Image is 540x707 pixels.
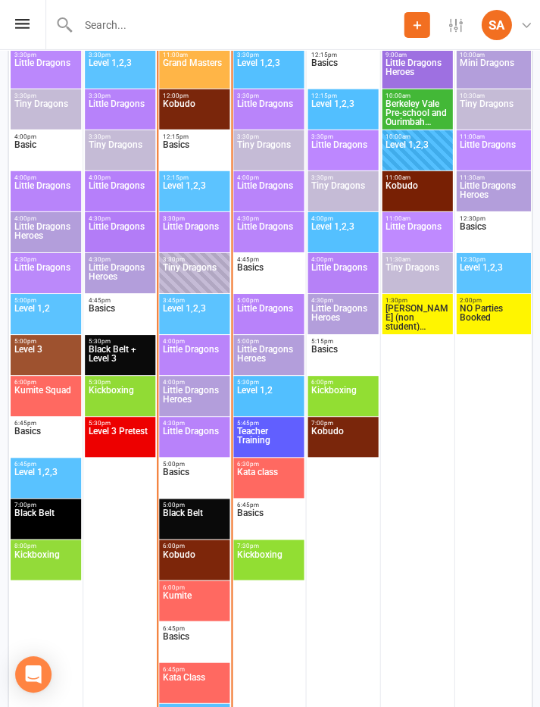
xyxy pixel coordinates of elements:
[459,133,527,140] span: 11:00am
[236,99,301,127] span: Little Dragons
[236,420,301,427] span: 5:45pm
[14,58,78,86] span: Little Dragons
[88,304,152,331] span: Basics
[162,508,226,536] span: Black Belt
[236,502,301,508] span: 6:45pm
[14,427,78,454] span: Basics
[385,99,449,127] span: Berkeley Vale Pre-school and Ourimbah Learning Ha...
[385,215,449,222] span: 11:00am
[459,263,527,290] span: Level 1,2,3
[162,263,226,290] span: Tiny Dragons
[311,345,375,372] span: Basics
[385,133,449,140] span: 10:00am
[236,386,301,413] span: Level 1,2
[162,379,226,386] span: 4:00pm
[459,140,527,167] span: Little Dragons
[14,420,78,427] span: 6:45pm
[459,58,527,86] span: Mini Dragons
[14,52,78,58] span: 3:30pm
[88,133,152,140] span: 3:30pm
[14,549,78,577] span: Kickboxing
[14,304,78,331] span: Level 1,2
[162,549,226,577] span: Kobudo
[459,181,527,208] span: Little Dragons Heroes
[311,304,375,331] span: Little Dragons Heroes
[311,52,375,58] span: 12:15pm
[73,14,404,36] input: Search...
[311,297,375,304] span: 4:30pm
[311,215,375,222] span: 4:00pm
[162,590,226,618] span: Kumite
[385,140,449,167] span: Level 1,2,3
[236,52,301,58] span: 3:30pm
[15,655,52,692] div: Open Intercom Messenger
[14,215,78,222] span: 4:00pm
[236,181,301,208] span: Little Dragons
[88,256,152,263] span: 4:30pm
[311,386,375,413] span: Kickboxing
[162,345,226,372] span: Little Dragons
[236,468,301,495] span: Kata class
[236,174,301,181] span: 4:00pm
[14,92,78,99] span: 3:30pm
[459,92,527,99] span: 10:30am
[162,468,226,495] span: Basics
[459,256,527,263] span: 12:30pm
[385,304,449,331] span: [PERSON_NAME] (non student) Birthday Party
[88,263,152,290] span: Little Dragons Heroes
[459,52,527,58] span: 10:00am
[14,140,78,167] span: Basic
[236,543,301,549] span: 7:30pm
[311,222,375,249] span: Level 1,2,3
[14,174,78,181] span: 4:00pm
[236,58,301,86] span: Level 1,2,3
[14,256,78,263] span: 4:30pm
[236,256,301,263] span: 4:45pm
[88,345,152,372] span: Black Belt + Level 3
[162,256,226,263] span: 3:30pm
[236,133,301,140] span: 3:30pm
[88,174,152,181] span: 4:00pm
[236,427,301,454] span: Teacher Training
[311,92,375,99] span: 12:15pm
[311,58,375,86] span: Basics
[162,58,226,86] span: Grand Masters
[236,297,301,304] span: 5:00pm
[311,427,375,454] span: Kobudo
[88,420,152,427] span: 5:30pm
[162,672,226,699] span: Kata Class
[162,52,226,58] span: 11:00am
[162,386,226,413] span: Little Dragons Heroes
[311,99,375,127] span: Level 1,2,3
[236,304,301,331] span: Little Dragons
[311,133,375,140] span: 3:30pm
[162,92,226,99] span: 12:00pm
[459,99,527,127] span: Tiny Dragons
[459,174,527,181] span: 11:30am
[14,461,78,468] span: 6:45pm
[88,297,152,304] span: 4:45pm
[14,379,78,386] span: 6:00pm
[162,543,226,549] span: 6:00pm
[385,256,449,263] span: 11:30am
[481,10,511,40] div: SA
[385,263,449,290] span: Tiny Dragons
[236,461,301,468] span: 6:30pm
[162,99,226,127] span: Kobudo
[14,222,78,249] span: Little Dragons Heroes
[162,222,226,249] span: Little Dragons
[162,631,226,659] span: Basics
[88,338,152,345] span: 5:30pm
[14,338,78,345] span: 5:00pm
[88,99,152,127] span: Little Dragons
[88,427,152,454] span: Level 3 Pretest
[459,222,527,249] span: Basics
[14,502,78,508] span: 7:00pm
[385,174,449,181] span: 11:00am
[88,379,152,386] span: 5:30pm
[14,263,78,290] span: Little Dragons
[385,52,449,58] span: 9:00am
[162,665,226,672] span: 6:45pm
[311,338,375,345] span: 5:15pm
[385,297,449,304] span: 1:30pm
